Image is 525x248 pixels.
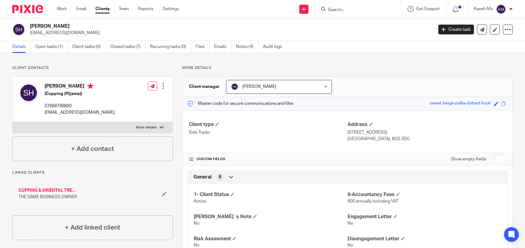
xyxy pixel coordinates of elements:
a: Details [12,41,30,53]
label: Show empty fields [451,156,486,162]
h4: Risk Assesment [194,236,348,242]
img: svg%3E [231,83,238,90]
img: Pixie [12,5,43,13]
h4: 9-Accountancy Fees [348,191,501,198]
a: Team [119,6,129,12]
p: Master code for secure communications and files [187,100,293,107]
h4: [PERSON_NAME]`s Note [194,214,348,220]
p: More details [182,65,513,70]
p: Sole Trader [189,129,348,136]
p: More details [136,125,157,130]
span: [PERSON_NAME] [242,85,276,89]
a: Notes (4) [236,41,258,53]
h4: Client type [189,121,348,128]
span: No [348,243,353,247]
img: svg%3E [12,23,25,36]
p: [GEOGRAPHIC_DATA], M25 3DG [348,136,506,142]
h4: Address [348,121,506,128]
span: General [193,174,212,180]
span: No [348,221,353,226]
a: Reports [138,6,153,12]
span: Get Support [416,7,440,11]
a: Open tasks (1) [35,41,68,53]
span: No [194,243,199,247]
img: svg%3E [496,4,506,14]
span: THE SAME BUSINESS OWNER [18,194,77,200]
a: Clients [95,6,109,12]
h4: CUSTOM FIELDS [189,157,348,162]
a: Files [196,41,209,53]
h4: + Add linked client [65,223,120,232]
i: Primary [87,83,93,89]
h3: Client manager [189,84,220,90]
a: Emails [214,41,231,53]
div: sweet-beige-polka-dotted-book [430,100,491,107]
a: Create task [438,25,474,34]
h4: [PERSON_NAME] [45,83,115,91]
a: Closed tasks (7) [110,41,145,53]
p: Client contacts [12,65,173,70]
span: Active [194,199,206,203]
h2: [PERSON_NAME] [30,23,349,30]
a: Audit logs [263,41,287,53]
h5: (Cupping (Hijama)) [45,91,115,97]
p: Kaveh Mo [474,6,493,12]
span: 6 [219,174,221,180]
h4: + Add contact [71,144,114,154]
p: [EMAIL_ADDRESS][DOMAIN_NAME] [30,30,429,36]
a: Email [76,6,86,12]
a: Client tasks (0) [72,41,105,53]
p: [STREET_ADDRESS] [348,129,506,136]
h4: 1- Client Status [194,191,348,198]
h4: Disengagement Letter [348,236,501,242]
p: [EMAIL_ADDRESS][DOMAIN_NAME] [45,109,115,116]
span: No [194,221,199,226]
input: Search [327,7,383,13]
a: Settings [163,6,179,12]
a: Work [57,6,67,12]
h4: Engagement Letter [348,214,501,220]
p: 07888788890 [45,103,115,109]
span: 600 annually including VAT [348,199,398,203]
img: svg%3E [19,83,38,103]
a: Recurring tasks (0) [150,41,191,53]
a: CUPPING & ORIENTAL TREATMENT CENTRE LTD [18,187,78,194]
p: Linked clients [12,170,173,175]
